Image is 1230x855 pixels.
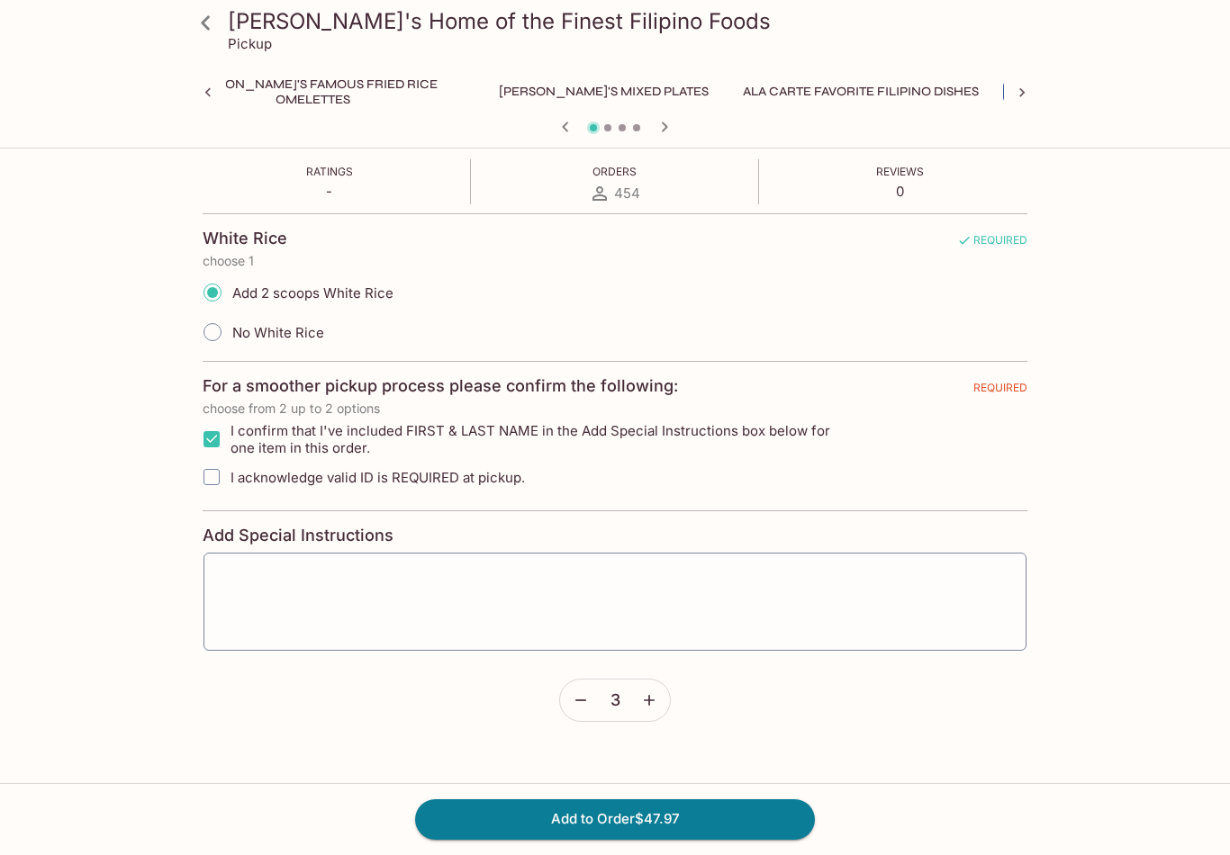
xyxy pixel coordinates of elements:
[150,79,475,104] button: [PERSON_NAME]'s Famous Fried Rice Omelettes
[203,376,678,396] h4: For a smoother pickup process please confirm the following:
[489,79,719,104] button: [PERSON_NAME]'s Mixed Plates
[610,690,620,710] span: 3
[306,183,353,200] p: -
[231,469,525,486] span: I acknowledge valid ID is REQUIRED at pickup.
[232,324,324,341] span: No White Rice
[876,165,924,178] span: Reviews
[231,422,855,456] span: I confirm that I've included FIRST & LAST NAME in the Add Special Instructions box below for one ...
[876,183,924,200] p: 0
[614,184,640,202] span: 454
[733,79,989,104] button: Ala Carte Favorite Filipino Dishes
[306,165,353,178] span: Ratings
[232,284,393,301] span: Add 2 scoops White Rice
[203,254,1027,268] p: choose 1
[203,401,1027,416] p: choose from 2 up to 2 options
[415,799,815,839] button: Add to Order$47.97
[228,35,272,52] p: Pickup
[957,233,1027,254] span: REQUIRED
[228,7,1033,35] h3: [PERSON_NAME]'s Home of the Finest Filipino Foods
[203,229,287,248] h4: White Rice
[1003,79,1171,104] button: Popular Fried Dishes
[592,165,637,178] span: Orders
[973,381,1027,401] span: REQUIRED
[203,526,1027,545] h4: Add Special Instructions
